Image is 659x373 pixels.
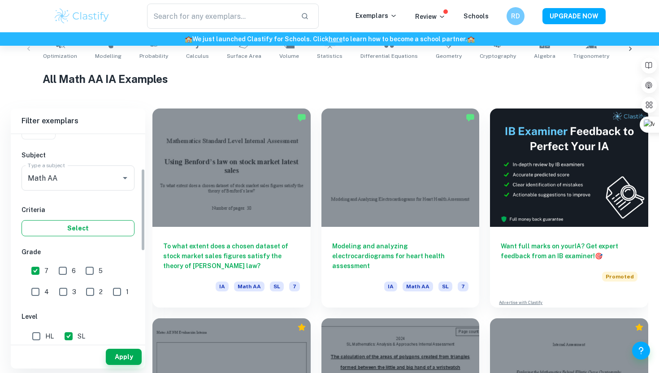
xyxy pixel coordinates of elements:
span: 🏫 [467,35,475,43]
span: 1 [126,287,129,297]
span: Calculus [186,52,209,60]
span: Math AA [403,282,433,291]
img: Marked [466,113,475,122]
a: Schools [464,13,489,20]
span: Algebra [534,52,555,60]
span: SL [438,282,452,291]
span: Optimization [43,52,77,60]
span: 4 [44,287,49,297]
span: 🏫 [185,35,192,43]
a: To what extent does a chosen dataset of stock market sales figures satisfy the theory of [PERSON_... [152,108,311,308]
button: Select [22,220,134,236]
span: Volume [279,52,299,60]
label: Type a subject [28,161,65,169]
span: Modelling [95,52,121,60]
img: Marked [297,113,306,122]
button: UPGRADE NOW [542,8,606,24]
span: Promoted [602,272,637,282]
a: here [329,35,343,43]
div: Premium [297,323,306,332]
span: Surface Area [227,52,261,60]
h6: Level [22,312,134,321]
span: 5 [99,266,103,276]
button: RD [507,7,525,25]
span: 7 [289,282,300,291]
h6: We just launched Clastify for Schools. Click to learn how to become a school partner. [2,34,657,44]
h6: To what extent does a chosen dataset of stock market sales figures satisfy the theory of [PERSON_... [163,241,300,271]
span: 7 [458,282,468,291]
button: Apply [106,349,142,365]
span: IA [384,282,397,291]
button: Open [119,172,131,184]
h6: Modeling and analyzing electrocardiograms for heart health assessment [332,241,469,271]
span: 6 [72,266,76,276]
img: Clastify logo [53,7,110,25]
span: SL [270,282,284,291]
h1: All Math AA IA Examples [43,71,616,87]
button: Help and Feedback [632,342,650,360]
h6: RD [511,11,521,21]
input: Search for any exemplars... [147,4,294,29]
div: Premium [635,323,644,332]
span: Statistics [317,52,343,60]
p: Review [415,12,446,22]
span: 3 [72,287,76,297]
a: Modeling and analyzing electrocardiograms for heart health assessmentIAMath AASL7 [321,108,480,308]
img: Thumbnail [490,108,648,227]
h6: Criteria [22,205,134,215]
span: 2 [99,287,103,297]
span: Math AA [234,282,264,291]
span: HL [45,331,54,341]
span: SL [78,331,85,341]
p: Exemplars [356,11,397,21]
h6: Grade [22,247,134,257]
span: Trigonometry [573,52,609,60]
h6: Want full marks on your IA ? Get expert feedback from an IB examiner! [501,241,637,261]
span: Probability [139,52,168,60]
span: IA [216,282,229,291]
span: Cryptography [480,52,516,60]
a: Want full marks on yourIA? Get expert feedback from an IB examiner!PromotedAdvertise with Clastify [490,108,648,308]
span: 7 [44,266,48,276]
span: 🎯 [595,252,603,260]
a: Advertise with Clastify [499,299,542,306]
span: Geometry [436,52,462,60]
span: Differential Equations [360,52,418,60]
h6: Subject [22,150,134,160]
h6: Filter exemplars [11,108,145,134]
